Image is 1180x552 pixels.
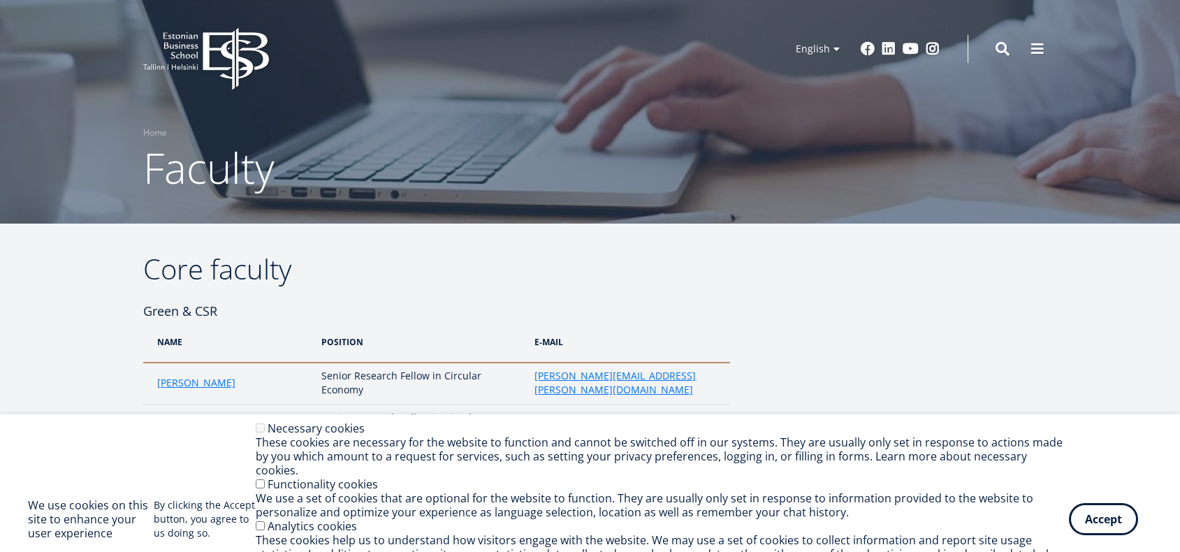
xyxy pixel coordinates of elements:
[926,42,940,56] a: Instagram
[861,42,875,56] a: Facebook
[143,300,730,321] h4: Green & CSR
[314,363,527,405] td: Senior Research Fellow in Circular Economy
[256,435,1069,477] div: These cookies are necessary for the website to function and cannot be switched off in our systems...
[268,421,365,436] label: Necessary cookies
[143,252,730,286] h2: Core faculty
[157,376,235,390] a: [PERSON_NAME]
[903,42,919,56] a: Youtube
[527,321,729,363] th: e-mail
[314,321,527,363] th: position
[256,491,1069,519] div: We use a set of cookies that are optional for the website to function. They are usually only set ...
[143,126,167,140] a: Home
[268,477,378,492] label: Functionality cookies
[154,498,256,540] p: By clicking the Accept button, you agree to us doing so.
[28,498,154,540] h2: We use cookies on this site to enhance your user experience
[1069,503,1138,535] button: Accept
[143,139,275,196] span: Faculty
[882,42,896,56] a: Linkedin
[534,369,715,397] a: [PERSON_NAME][EMAIL_ADDRESS][PERSON_NAME][DOMAIN_NAME]
[314,405,527,446] td: Senior Research Fellow in Circular Economy
[268,518,357,534] label: Analytics cookies
[143,321,315,363] th: Name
